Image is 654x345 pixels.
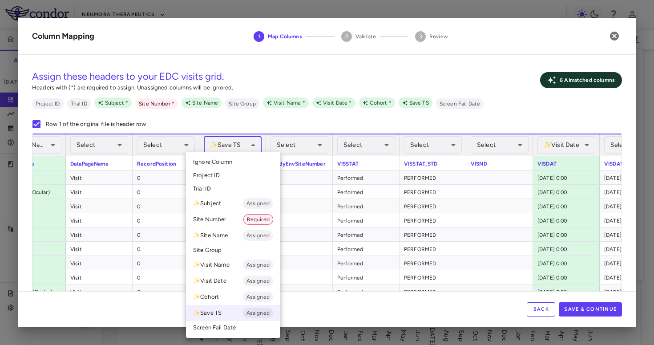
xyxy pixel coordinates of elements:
span: Required [244,215,273,223]
span: Assigned [243,293,273,301]
li: ✨ Visit Name [186,257,280,273]
li: Screen Fail Date [186,321,280,334]
li: Site Number [186,211,280,227]
span: Assigned [243,309,273,317]
span: Ignore Column [193,158,232,166]
li: ✨ Subject [186,195,280,211]
li: ✨ Visit Date [186,273,280,289]
li: Project ID [186,169,280,182]
li: Trial ID [186,182,280,195]
li: Site Group [186,244,280,257]
span: Assigned [243,261,273,269]
li: ✨ Site Name [186,227,280,244]
li: ✨ Save TS [186,305,280,321]
span: Assigned [243,199,273,207]
span: Assigned [243,277,273,285]
li: ✨ Cohort [186,289,280,305]
span: Assigned [243,231,273,239]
